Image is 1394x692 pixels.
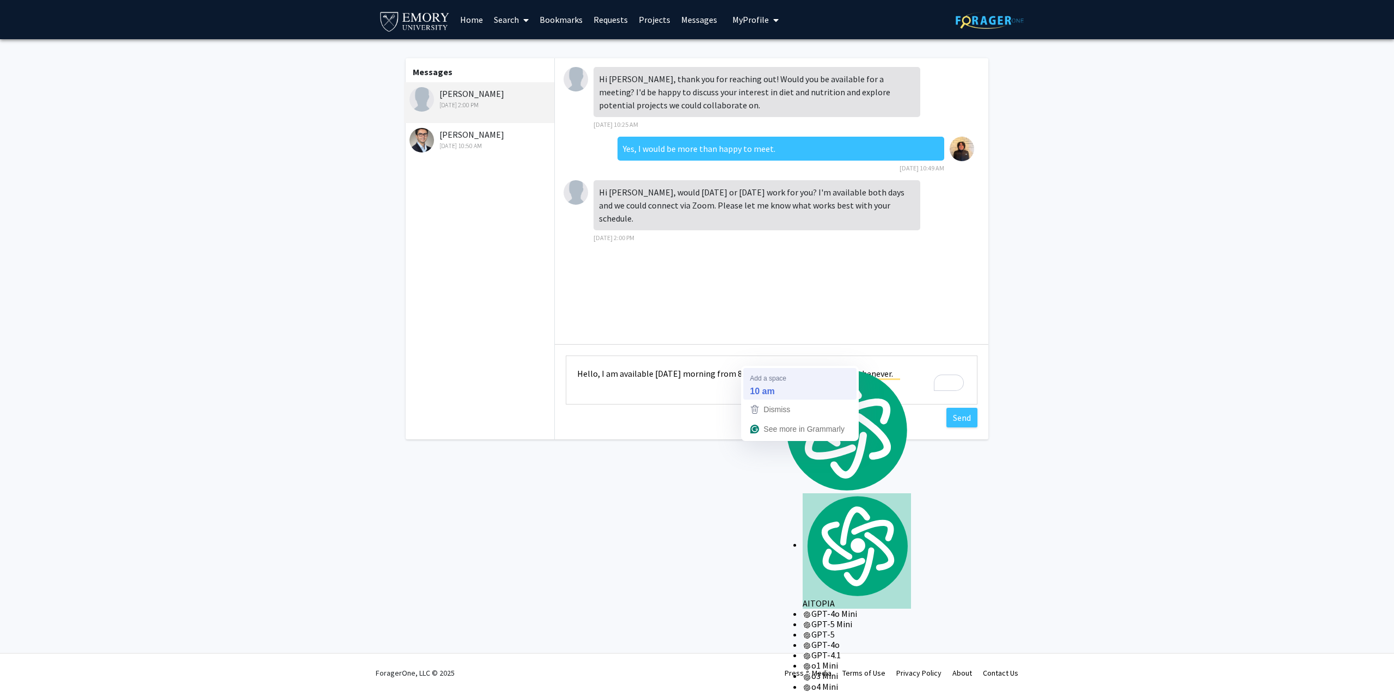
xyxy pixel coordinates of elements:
div: [DATE] 10:50 AM [409,141,552,151]
div: o3 Mini [803,671,911,681]
a: Messages [676,1,723,39]
div: GPT-5 Mini [803,619,911,629]
img: Gabriel Santiago [950,137,974,161]
img: gpt-black.svg [803,641,811,650]
div: [PERSON_NAME] [409,87,552,110]
a: Requests [588,1,633,39]
img: Runze Yan [564,67,588,91]
a: Contact Us [983,668,1018,678]
div: ForagerOne, LLC © 2025 [376,654,455,692]
div: GPT-5 [803,629,911,640]
div: [DATE] 2:00 PM [409,100,552,110]
a: Home [455,1,488,39]
img: gpt-black.svg [803,652,811,660]
img: Charles Bou-Nader [409,128,434,152]
span: [DATE] 2:00 PM [594,234,634,242]
img: gpt-black.svg [803,673,811,682]
a: Privacy Policy [896,668,941,678]
img: gpt-black.svg [803,621,811,629]
div: AITOPIA [803,493,911,609]
img: Emory University Logo [378,9,451,33]
a: Bookmarks [534,1,588,39]
div: GPT-4o Mini [803,609,911,619]
iframe: Chat [8,643,46,684]
img: logo.svg [803,493,911,599]
div: o4 Mini [803,682,911,692]
div: o1 Mini [803,660,911,671]
img: gpt-black.svg [803,610,811,619]
textarea: To enrich screen reader interactions, please activate Accessibility in Grammarly extension settings [566,356,977,405]
span: [DATE] 10:25 AM [594,120,638,128]
b: Messages [413,66,453,77]
img: Runze Yan [409,87,434,112]
div: GPT-4.1 [803,650,911,660]
a: Projects [633,1,676,39]
span: [DATE] 10:49 AM [900,164,944,172]
span: My Profile [732,14,769,25]
a: About [952,668,972,678]
div: GPT-4o [803,640,911,650]
div: Yes, I would be more than happy to meet. [617,137,944,161]
a: Search [488,1,534,39]
div: Hi [PERSON_NAME], thank you for reaching out! Would you be available for a meeting? I'd be happy ... [594,67,920,117]
button: Send [946,408,977,427]
img: ForagerOne Logo [956,12,1024,29]
img: Runze Yan [564,180,588,205]
img: gpt-black.svg [803,631,811,640]
div: Hi [PERSON_NAME], would [DATE] or [DATE] work for you? I'm available both days and we could conne... [594,180,920,230]
img: gpt-black.svg [803,683,811,692]
div: [PERSON_NAME] [409,128,552,151]
img: gpt-black.svg [803,662,811,671]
